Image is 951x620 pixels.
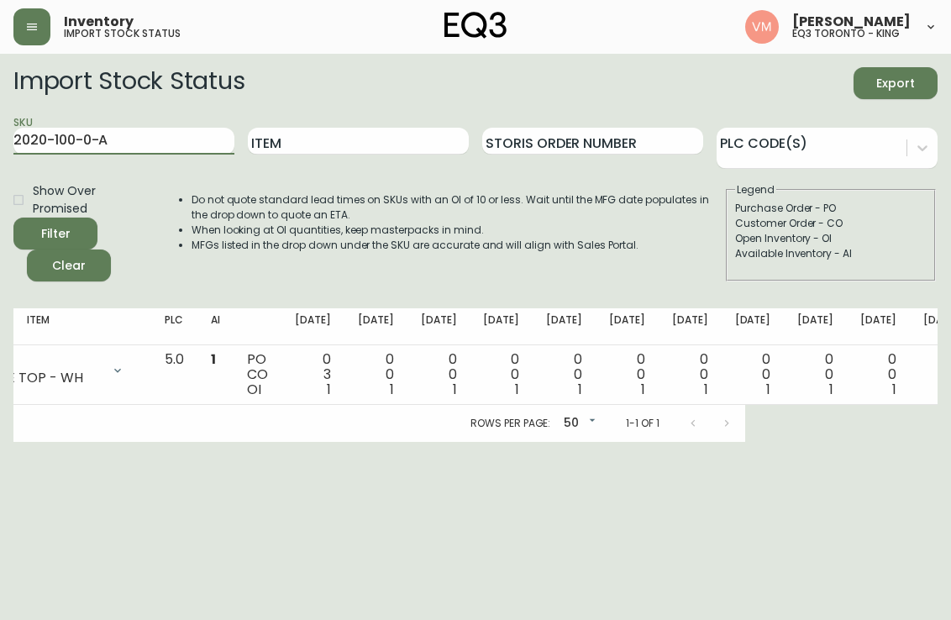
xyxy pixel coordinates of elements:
[892,380,896,399] span: 1
[609,352,645,397] div: 0 0
[557,410,599,438] div: 50
[533,308,596,345] th: [DATE]
[453,380,457,399] span: 1
[13,67,244,99] h2: Import Stock Status
[792,15,911,29] span: [PERSON_NAME]
[735,246,927,261] div: Available Inventory - AI
[13,308,344,345] th: Item
[192,223,724,238] li: When looking at OI quantities, keep masterpacks in mind.
[40,255,97,276] span: Clear
[745,10,779,44] img: 0f63483a436850f3a2e29d5ab35f16df
[735,201,927,216] div: Purchase Order - PO
[860,352,896,397] div: 0 0
[596,308,659,345] th: [DATE]
[421,352,457,397] div: 0 0
[295,352,331,397] div: 0 3
[192,238,724,253] li: MFGs listed in the drop down under the SKU are accurate and will align with Sales Portal.
[344,308,407,345] th: [DATE]
[444,12,507,39] img: logo
[247,352,268,397] div: PO CO
[704,380,708,399] span: 1
[867,73,924,94] span: Export
[735,216,927,231] div: Customer Order - CO
[470,416,550,431] p: Rows per page:
[578,380,582,399] span: 1
[151,345,197,405] td: 5.0
[672,352,708,397] div: 0 0
[626,416,659,431] p: 1-1 of 1
[33,182,144,218] span: Show Over Promised
[192,192,724,223] li: Do not quote standard lead times on SKUs with an OI of 10 or less. Wait until the MFG date popula...
[784,308,847,345] th: [DATE]
[722,308,785,345] th: [DATE]
[847,308,910,345] th: [DATE]
[327,380,331,399] span: 1
[41,223,71,244] div: Filter
[13,218,97,250] button: Filter
[641,380,645,399] span: 1
[27,250,111,281] button: Clear
[247,380,261,399] span: OI
[797,352,833,397] div: 0 0
[64,29,181,39] h5: import stock status
[546,352,582,397] div: 0 0
[358,352,394,397] div: 0 0
[211,349,216,369] span: 1
[766,380,770,399] span: 1
[735,182,776,197] legend: Legend
[659,308,722,345] th: [DATE]
[854,67,938,99] button: Export
[407,308,470,345] th: [DATE]
[197,308,234,345] th: AI
[735,352,771,397] div: 0 0
[829,380,833,399] span: 1
[792,29,900,39] h5: eq3 toronto - king
[483,352,519,397] div: 0 0
[515,380,519,399] span: 1
[64,15,134,29] span: Inventory
[390,380,394,399] span: 1
[470,308,533,345] th: [DATE]
[281,308,344,345] th: [DATE]
[735,231,927,246] div: Open Inventory - OI
[151,308,197,345] th: PLC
